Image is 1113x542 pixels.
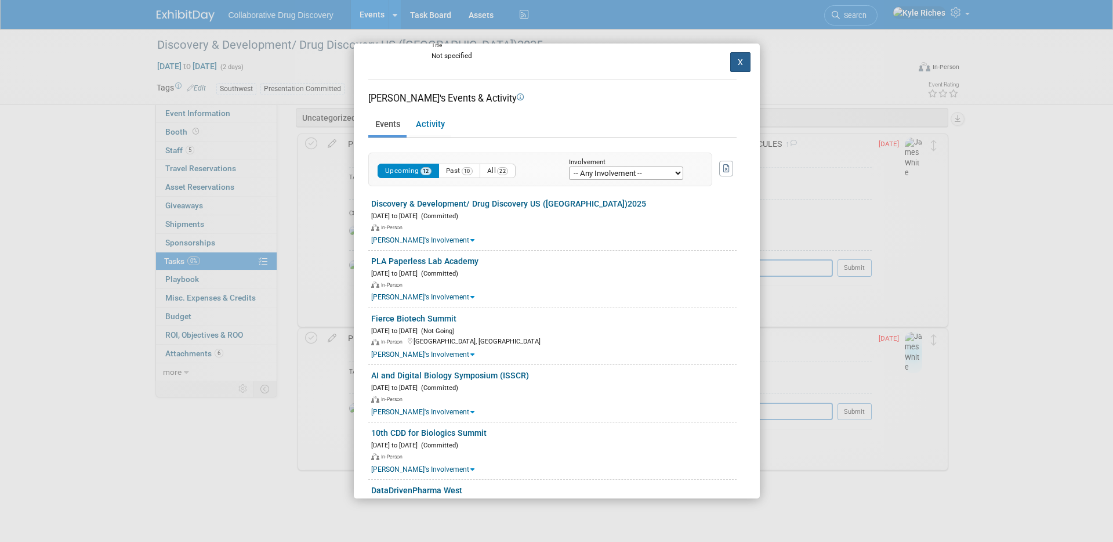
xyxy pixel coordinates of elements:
span: 10 [462,167,473,175]
span: (Not Going) [418,327,455,335]
a: Discovery & Development/ Drug Discovery US ([GEOGRAPHIC_DATA])2025 [371,199,646,208]
div: [DATE] to [DATE] [371,210,737,221]
a: [PERSON_NAME]'s Involvement [371,465,474,474]
span: In-Person [381,396,406,402]
a: Fierce Biotech Summit [371,314,456,323]
span: (Committed) [418,212,458,220]
span: (Committed) [418,270,458,277]
a: [PERSON_NAME]'s Involvement [371,408,474,416]
a: PLA Paperless Lab Academy [371,256,478,266]
div: [PERSON_NAME]'s Events & Activity [368,92,737,105]
span: In-Person [381,225,406,230]
a: [PERSON_NAME]'s Involvement [371,236,474,244]
a: DataDrivenPharma West [371,486,462,495]
a: AI and Digital Biology Symposium (ISSCR) [371,371,529,380]
button: X [730,52,751,72]
img: In-Person Event [371,396,379,403]
span: 12 [420,167,432,175]
button: Upcoming12 [378,164,439,178]
span: In-Person [381,282,406,288]
div: Involvement [569,159,694,167]
span: 22 [497,167,508,175]
div: [DATE] to [DATE] [371,268,737,279]
div: Title [432,37,722,50]
img: In-Person Event [371,224,379,231]
img: In-Person Event [371,453,379,460]
a: Events [368,115,407,135]
div: [GEOGRAPHIC_DATA], [GEOGRAPHIC_DATA] [371,335,737,346]
div: Not specified [432,50,722,61]
div: [DATE] to [DATE] [371,382,737,393]
button: All22 [480,164,516,178]
span: In-Person [381,339,406,345]
span: (Committed) [418,384,458,392]
span: (Committed) [418,442,458,449]
a: Activity [409,115,451,135]
span: In-Person [381,454,406,460]
img: In-Person Event [371,281,379,288]
img: In-Person Event [371,339,379,346]
div: [DATE] to [DATE] [371,439,737,450]
div: [DATE] to [DATE] [371,325,737,336]
a: [PERSON_NAME]'s Involvement [371,293,474,301]
a: [PERSON_NAME]'s Involvement [371,351,474,359]
button: Past10 [438,164,480,178]
a: 10th CDD for Biologics Summit [371,428,487,438]
div: [DATE] to [DATE] [371,497,737,508]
